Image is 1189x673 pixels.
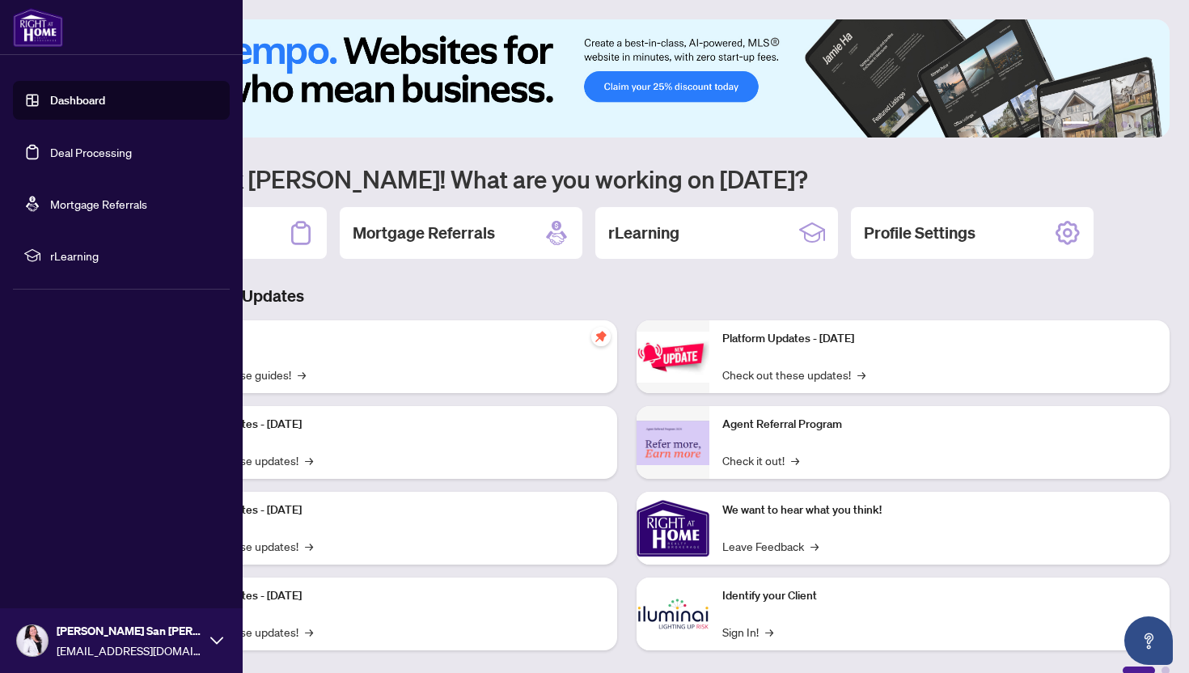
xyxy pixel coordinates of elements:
[50,197,147,211] a: Mortgage Referrals
[1124,616,1173,665] button: Open asap
[591,327,611,346] span: pushpin
[13,8,63,47] img: logo
[722,451,799,469] a: Check it out!→
[608,222,679,244] h2: rLearning
[1095,121,1102,128] button: 2
[84,19,1170,138] img: Slide 0
[305,537,313,555] span: →
[722,587,1157,605] p: Identify your Client
[722,537,819,555] a: Leave Feedback→
[1108,121,1115,128] button: 3
[637,421,709,465] img: Agent Referral Program
[1134,121,1140,128] button: 5
[722,502,1157,519] p: We want to hear what you think!
[722,623,773,641] a: Sign In!→
[57,622,202,640] span: [PERSON_NAME] San [PERSON_NAME]
[305,451,313,469] span: →
[1147,121,1153,128] button: 6
[50,93,105,108] a: Dashboard
[722,416,1157,434] p: Agent Referral Program
[857,366,865,383] span: →
[637,578,709,650] img: Identify your Client
[17,625,48,656] img: Profile Icon
[84,163,1170,194] h1: Welcome back [PERSON_NAME]! What are you working on [DATE]?
[791,451,799,469] span: →
[305,623,313,641] span: →
[353,222,495,244] h2: Mortgage Referrals
[170,416,604,434] p: Platform Updates - [DATE]
[84,285,1170,307] h3: Brokerage & Industry Updates
[637,492,709,565] img: We want to hear what you think!
[298,366,306,383] span: →
[810,537,819,555] span: →
[722,330,1157,348] p: Platform Updates - [DATE]
[722,366,865,383] a: Check out these updates!→
[765,623,773,641] span: →
[864,222,975,244] h2: Profile Settings
[170,330,604,348] p: Self-Help
[1063,121,1089,128] button: 1
[637,332,709,383] img: Platform Updates - June 23, 2025
[170,502,604,519] p: Platform Updates - [DATE]
[170,587,604,605] p: Platform Updates - [DATE]
[50,145,132,159] a: Deal Processing
[1121,121,1128,128] button: 4
[50,247,218,265] span: rLearning
[57,641,202,659] span: [EMAIL_ADDRESS][DOMAIN_NAME]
